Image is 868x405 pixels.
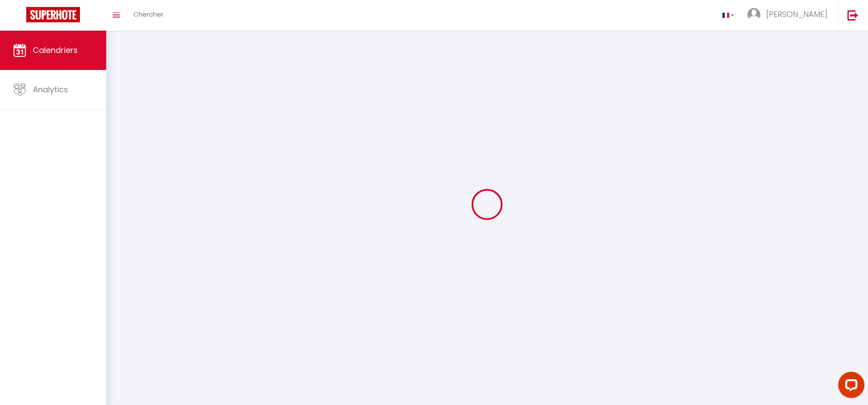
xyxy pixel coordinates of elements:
[847,10,858,21] img: logout
[747,8,760,21] img: ...
[766,9,827,20] span: [PERSON_NAME]
[33,84,68,95] span: Analytics
[133,10,163,19] span: Chercher
[33,45,78,56] span: Calendriers
[26,7,80,22] img: Super Booking
[831,368,868,405] iframe: LiveChat chat widget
